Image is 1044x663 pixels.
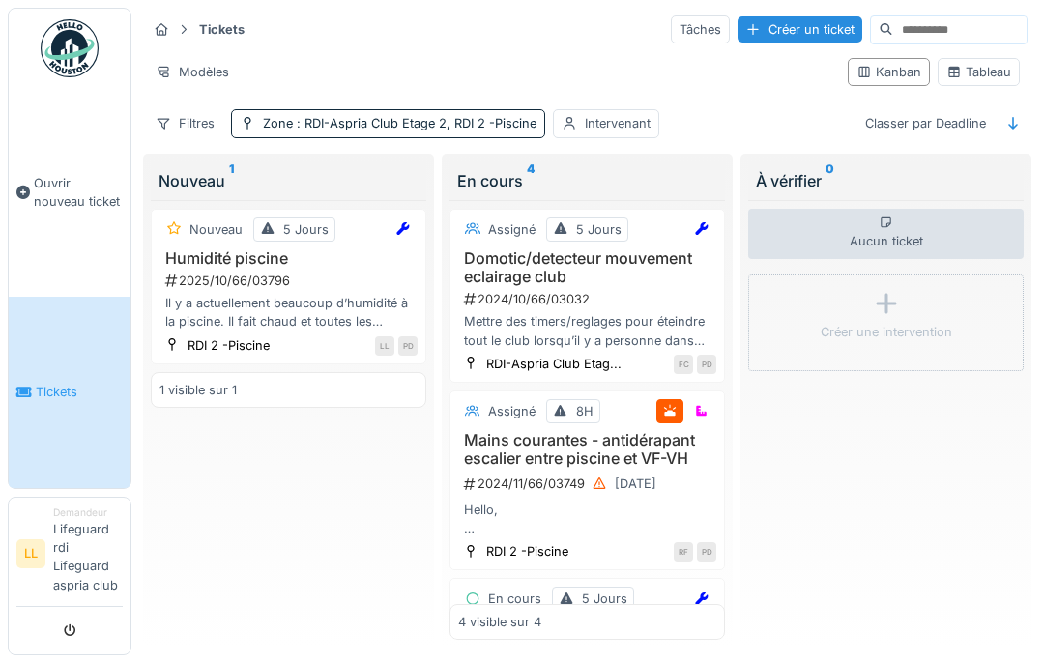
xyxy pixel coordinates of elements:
[748,209,1024,259] div: Aucun ticket
[576,220,622,239] div: 5 Jours
[488,590,541,608] div: En cours
[856,63,921,81] div: Kanban
[856,109,995,137] div: Classer par Deadline
[671,15,730,43] div: Tâches
[486,542,568,561] div: RDI 2 -Piscine
[527,169,535,192] sup: 4
[263,114,536,132] div: Zone
[674,355,693,374] div: FC
[458,613,541,631] div: 4 visible sur 4
[16,505,123,607] a: LL DemandeurLifeguard rdi Lifeguard aspria club
[147,109,223,137] div: Filtres
[147,58,238,86] div: Modèles
[375,336,394,356] div: LL
[283,220,329,239] div: 5 Jours
[16,539,45,568] li: LL
[488,402,536,420] div: Assigné
[34,174,123,211] span: Ouvrir nouveau ticket
[398,336,418,356] div: PD
[486,355,622,373] div: RDI-Aspria Club Etag...
[585,114,651,132] div: Intervenant
[458,501,716,537] div: Hello, Afin d éviter d autres accidents serait il possible d installer des mains courantes? OU al...
[756,169,1016,192] div: À vérifier
[826,169,834,192] sup: 0
[674,542,693,562] div: RF
[159,169,419,192] div: Nouveau
[36,383,123,401] span: Tickets
[9,297,130,487] a: Tickets
[159,249,418,268] h3: Humidité piscine
[188,336,270,355] div: RDI 2 -Piscine
[462,290,716,308] div: 2024/10/66/03032
[9,88,130,297] a: Ouvrir nouveau ticket
[697,542,716,562] div: PD
[697,355,716,374] div: PD
[738,16,862,43] div: Créer un ticket
[41,19,99,77] img: Badge_color-CXgf-gQk.svg
[576,402,594,420] div: 8H
[189,220,243,239] div: Nouveau
[163,272,418,290] div: 2025/10/66/03796
[458,249,716,286] h3: Domotic/detecteur mouvement eclairage club
[293,116,536,130] span: : RDI-Aspria Club Etage 2, RDI 2 -Piscine
[191,20,252,39] strong: Tickets
[53,505,123,602] li: Lifeguard rdi Lifeguard aspria club
[488,220,536,239] div: Assigné
[457,169,717,192] div: En cours
[582,590,627,608] div: 5 Jours
[946,63,1011,81] div: Tableau
[821,323,952,341] div: Créer une intervention
[159,294,418,331] div: Il y a actuellement beaucoup d’humidité à la piscine. Il fait chaud et toutes les fenêtres sont e...
[458,431,716,468] h3: Mains courantes - antidérapant escalier entre piscine et VF-VH
[462,472,716,496] div: 2024/11/66/03749
[53,505,123,520] div: Demandeur
[159,381,237,399] div: 1 visible sur 1
[458,312,716,349] div: Mettre des timers/reglages pour éteindre tout le club lorsqu’il y a personne dans les zones et la...
[615,475,656,493] div: [DATE]
[229,169,234,192] sup: 1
